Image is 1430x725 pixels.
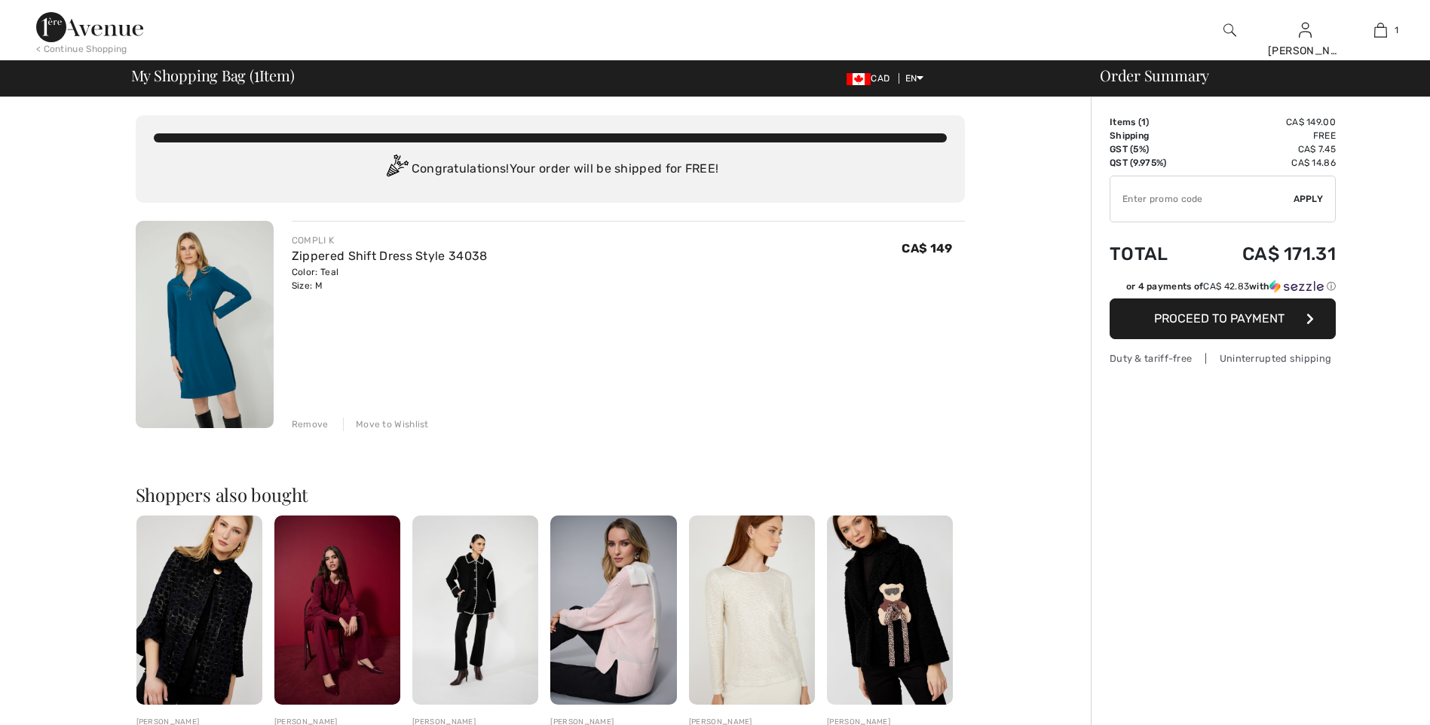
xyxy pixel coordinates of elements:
img: Sezzle [1269,280,1324,293]
div: or 4 payments of with [1126,280,1336,293]
td: Free [1196,129,1336,142]
span: EN [905,73,924,84]
img: Sparkly Hip-Length Pullover Style 254351 [689,515,815,705]
a: Zippered Shift Dress Style 34038 [292,249,488,263]
button: Proceed to Payment [1110,298,1336,339]
h2: Shoppers also bought [136,485,965,503]
a: Sign In [1299,23,1312,37]
img: Congratulation2.svg [381,154,412,185]
div: or 4 payments ofCA$ 42.83withSezzle Click to learn more about Sezzle [1110,280,1336,298]
img: search the website [1223,21,1236,39]
img: Formal Mid-Rise Flare Trousers Style 253073 [274,515,400,705]
img: My Bag [1374,21,1387,39]
td: Items ( ) [1110,115,1196,129]
span: 1 [1141,117,1146,127]
img: Zippered Shift Dress Style 34038 [136,221,274,428]
div: Congratulations! Your order will be shipped for FREE! [154,154,947,185]
div: [PERSON_NAME] [1268,43,1342,59]
span: 1 [254,64,259,84]
td: CA$ 7.45 [1196,142,1336,156]
span: My Shopping Bag ( Item) [131,68,295,83]
td: GST (5%) [1110,142,1196,156]
div: < Continue Shopping [36,42,127,56]
span: CA$ 42.83 [1203,281,1249,292]
a: 1 [1343,21,1417,39]
img: 1ère Avenue [36,12,143,42]
td: CA$ 149.00 [1196,115,1336,129]
img: My Info [1299,21,1312,39]
span: CA$ 149 [902,241,952,255]
img: Formal Blazer with Embellishments Style 253378 [136,515,262,705]
img: Collared Casual Long Sleeve Style 253734 [412,515,538,705]
img: Cashmere Crew Neck Top with Stud Detailing Top Style 253980 [550,515,676,705]
td: Shipping [1110,129,1196,142]
td: CA$ 14.86 [1196,156,1336,170]
div: Order Summary [1082,68,1421,83]
div: Remove [292,418,329,431]
img: Canadian Dollar [847,73,871,85]
td: QST (9.975%) [1110,156,1196,170]
span: 1 [1395,23,1398,37]
span: CAD [847,73,896,84]
div: Move to Wishlist [343,418,429,431]
div: COMPLI K [292,234,488,247]
td: CA$ 171.31 [1196,228,1336,280]
span: Proceed to Payment [1154,311,1285,326]
div: Color: Teal Size: M [292,265,488,292]
td: Total [1110,228,1196,280]
div: Duty & tariff-free | Uninterrupted shipping [1110,351,1336,366]
img: Casual Bear Detail Jacket Style 253878 [827,515,953,705]
span: Apply [1294,192,1324,206]
input: Promo code [1110,176,1294,222]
